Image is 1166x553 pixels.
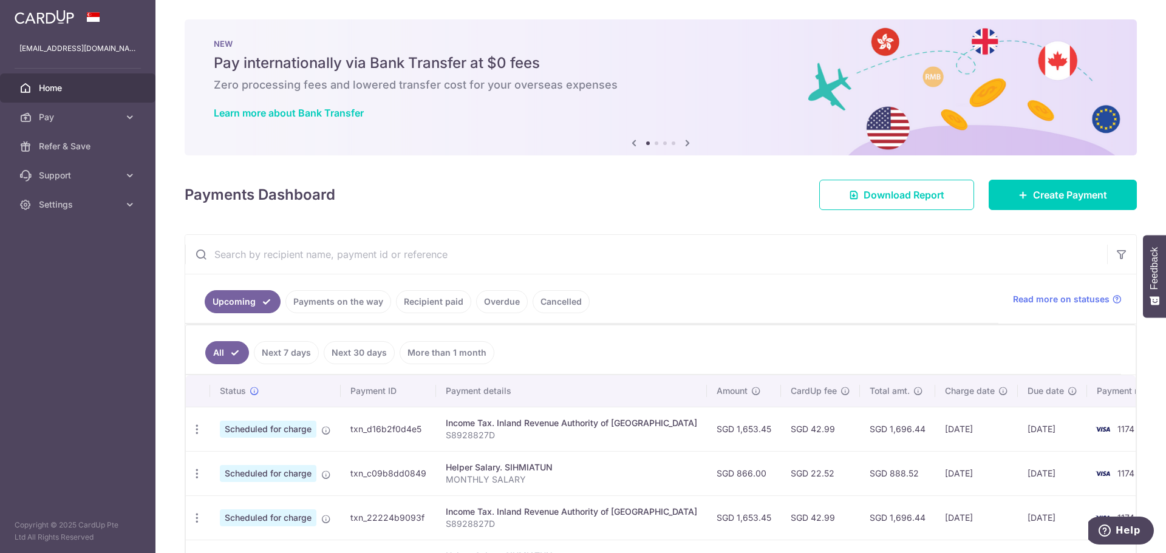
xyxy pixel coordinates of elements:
td: txn_22224b9093f [341,495,436,540]
span: Due date [1028,385,1064,397]
span: 1174 [1117,468,1134,478]
a: More than 1 month [400,341,494,364]
h4: Payments Dashboard [185,184,335,206]
iframe: Opens a widget where you can find more information [1088,517,1154,547]
td: SGD 42.99 [781,407,860,451]
td: SGD 22.52 [781,451,860,495]
span: Refer & Save [39,140,119,152]
a: Recipient paid [396,290,471,313]
p: S8928827D [446,518,697,530]
a: Overdue [476,290,528,313]
span: Scheduled for charge [220,509,316,526]
h5: Pay internationally via Bank Transfer at $0 fees [214,53,1108,73]
td: SGD 866.00 [707,451,781,495]
span: Scheduled for charge [220,421,316,438]
p: NEW [214,39,1108,49]
span: Download Report [864,188,944,202]
p: S8928827D [446,429,697,441]
button: Feedback - Show survey [1143,235,1166,317]
a: Download Report [819,180,974,210]
td: [DATE] [1018,451,1087,495]
input: Search by recipient name, payment id or reference [185,235,1107,274]
img: CardUp [15,10,74,24]
a: Learn more about Bank Transfer [214,107,364,119]
td: SGD 42.99 [781,495,860,540]
th: Payment ID [341,375,436,407]
span: CardUp fee [791,385,837,397]
td: txn_c09b8dd0849 [341,451,436,495]
img: Bank Card [1091,466,1115,481]
a: Next 30 days [324,341,395,364]
span: Read more on statuses [1013,293,1110,305]
span: Settings [39,198,119,211]
span: Feedback [1149,247,1160,290]
span: Total amt. [870,385,910,397]
a: All [205,341,249,364]
span: 1174 [1117,512,1134,523]
a: Upcoming [205,290,281,313]
span: Pay [39,111,119,123]
td: [DATE] [935,451,1018,495]
td: SGD 1,696.44 [860,495,935,540]
span: Support [39,169,119,182]
td: [DATE] [935,495,1018,540]
th: Payment details [436,375,707,407]
td: [DATE] [1018,407,1087,451]
img: Bank Card [1091,422,1115,436]
a: Cancelled [533,290,590,313]
a: Read more on statuses [1013,293,1122,305]
td: SGD 1,653.45 [707,407,781,451]
td: SGD 1,653.45 [707,495,781,540]
a: Payments on the way [285,290,391,313]
td: SGD 888.52 [860,451,935,495]
div: Helper Salary. SIHMIATUN [446,461,697,473]
span: Status [220,385,246,397]
a: Next 7 days [254,341,319,364]
td: SGD 1,696.44 [860,407,935,451]
div: Income Tax. Inland Revenue Authority of [GEOGRAPHIC_DATA] [446,417,697,429]
td: [DATE] [935,407,1018,451]
span: Create Payment [1033,188,1107,202]
span: Home [39,82,119,94]
p: MONTHLY SALARY [446,473,697,486]
td: [DATE] [1018,495,1087,540]
img: Bank Card [1091,511,1115,525]
p: [EMAIL_ADDRESS][DOMAIN_NAME] [19,42,136,55]
span: Amount [717,385,748,397]
img: Bank transfer banner [185,19,1137,155]
span: Charge date [945,385,995,397]
a: Create Payment [989,180,1137,210]
span: Scheduled for charge [220,465,316,482]
div: Income Tax. Inland Revenue Authority of [GEOGRAPHIC_DATA] [446,506,697,518]
td: txn_d16b2f0d4e5 [341,407,436,451]
h6: Zero processing fees and lowered transfer cost for your overseas expenses [214,78,1108,92]
span: 1174 [1117,424,1134,434]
